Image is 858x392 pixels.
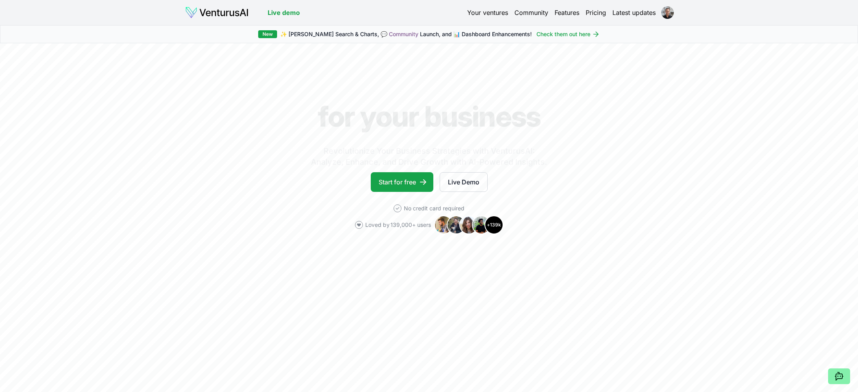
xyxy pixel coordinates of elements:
[536,30,600,38] a: Check them out here
[586,8,606,17] a: Pricing
[440,172,488,192] a: Live Demo
[467,8,508,17] a: Your ventures
[459,215,478,234] img: Avatar 3
[371,172,433,192] a: Start for free
[185,6,249,19] img: logo
[389,31,418,37] a: Community
[661,6,674,19] img: ACg8ocLyp83zYQDVDMyil1UgiFNfpUmTailzBaFM_nJWU4NbGM9V_9ch=s96-c
[555,8,579,17] a: Features
[514,8,548,17] a: Community
[268,8,300,17] a: Live demo
[434,215,453,234] img: Avatar 1
[447,215,466,234] img: Avatar 2
[280,30,532,38] span: ✨ [PERSON_NAME] Search & Charts, 💬 Launch, and 📊 Dashboard Enhancements!
[612,8,656,17] a: Latest updates
[258,30,277,38] div: New
[472,215,491,234] img: Avatar 4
